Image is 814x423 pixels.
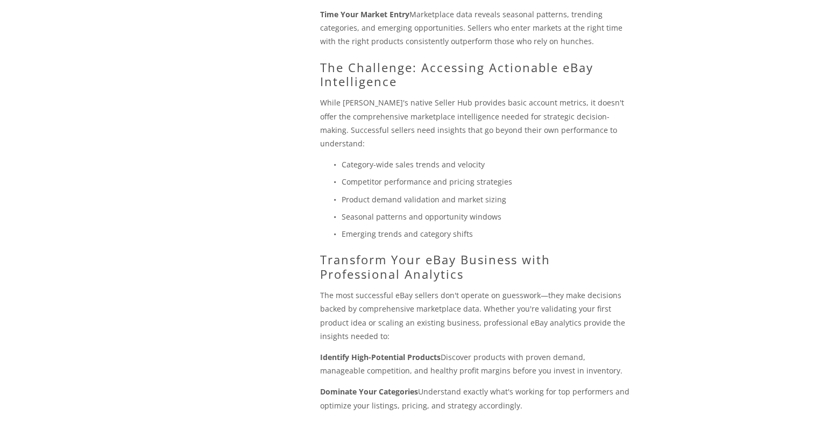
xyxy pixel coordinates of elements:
p: While [PERSON_NAME]'s native Seller Hub provides basic account metrics, it doesn't offer the comp... [320,96,631,150]
p: Understand exactly what's working for top performers and optimize your listings, pricing, and str... [320,385,631,412]
p: Category-wide sales trends and velocity [342,158,631,171]
strong: Dominate Your Categories [320,386,418,397]
p: Product demand validation and market sizing [342,193,631,206]
h2: Transform Your eBay Business with Professional Analytics [320,252,631,281]
p: The most successful eBay sellers don't operate on guesswork—they make decisions backed by compreh... [320,288,631,343]
strong: Identify High-Potential Products [320,352,441,362]
strong: Time Your Market Entry [320,9,409,19]
p: Seasonal patterns and opportunity windows [342,210,631,223]
p: Marketplace data reveals seasonal patterns, trending categories, and emerging opportunities. Sell... [320,8,631,48]
p: Competitor performance and pricing strategies [342,175,631,188]
h2: The Challenge: Accessing Actionable eBay Intelligence [320,60,631,89]
p: Emerging trends and category shifts [342,227,631,241]
p: Discover products with proven demand, manageable competition, and healthy profit margins before y... [320,350,631,377]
